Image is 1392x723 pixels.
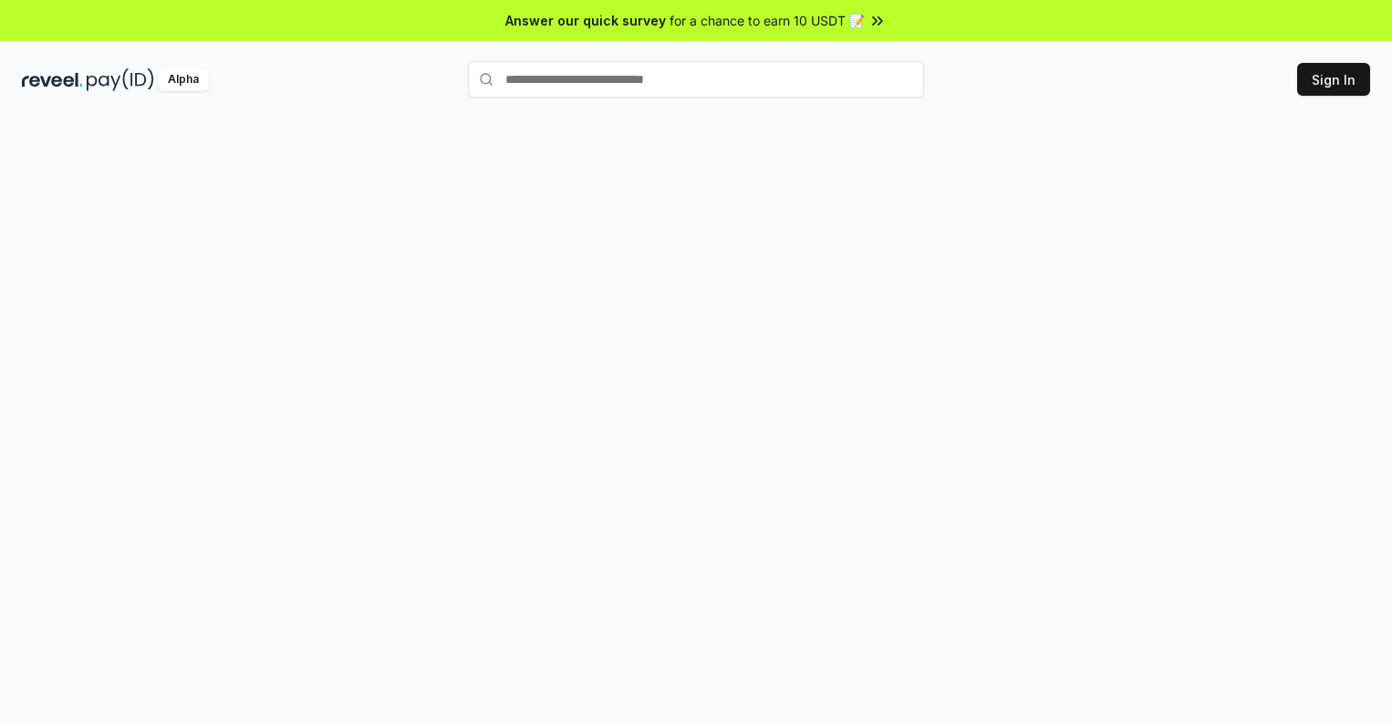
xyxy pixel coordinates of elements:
[22,68,83,91] img: reveel_dark
[158,68,209,91] div: Alpha
[1297,63,1370,96] button: Sign In
[87,68,154,91] img: pay_id
[505,11,666,30] span: Answer our quick survey
[670,11,865,30] span: for a chance to earn 10 USDT 📝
